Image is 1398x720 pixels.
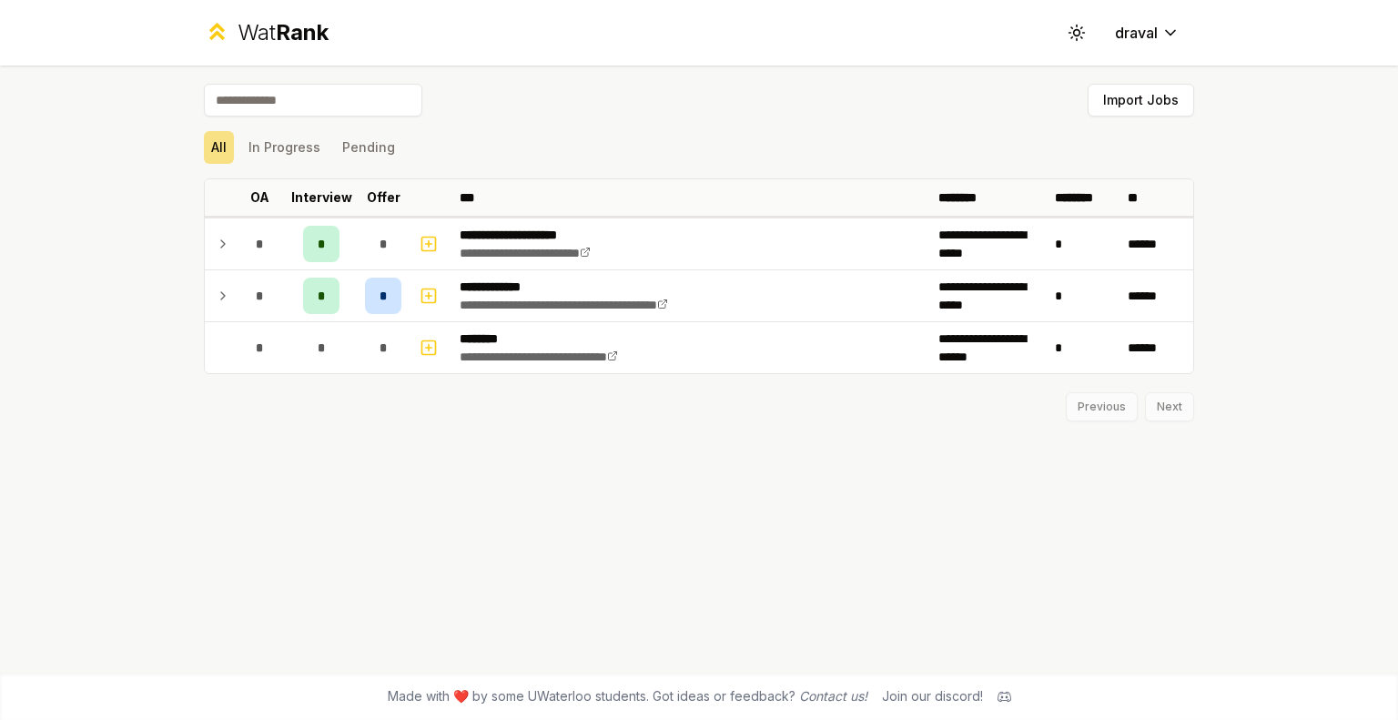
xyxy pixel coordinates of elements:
[335,131,402,164] button: Pending
[204,18,329,47] a: WatRank
[367,188,400,207] p: Offer
[1115,22,1158,44] span: draval
[250,188,269,207] p: OA
[799,688,867,704] a: Contact us!
[388,687,867,705] span: Made with ❤️ by some UWaterloo students. Got ideas or feedback?
[238,18,329,47] div: Wat
[291,188,352,207] p: Interview
[1100,16,1194,49] button: draval
[204,131,234,164] button: All
[276,19,329,46] span: Rank
[1088,84,1194,117] button: Import Jobs
[882,687,983,705] div: Join our discord!
[241,131,328,164] button: In Progress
